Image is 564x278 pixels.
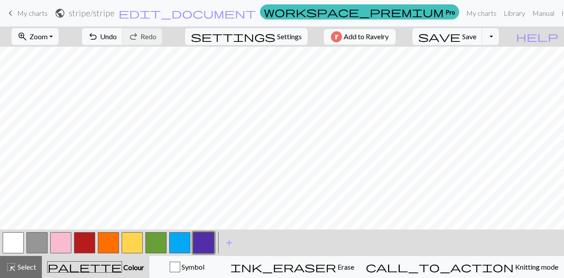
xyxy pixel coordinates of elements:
[17,9,48,17] span: My charts
[516,30,558,43] span: help
[42,256,149,278] button: Colour
[463,4,500,22] a: My charts
[100,32,117,41] span: Undo
[224,237,234,249] span: add
[149,256,225,278] button: Symbol
[336,263,354,271] span: Erase
[82,28,123,45] button: Undo
[69,8,115,18] h2: stripe / stripe
[185,28,308,45] button: SettingsSettings
[119,7,256,19] span: edit_document
[264,6,444,18] span: workspace_premium
[418,30,460,43] span: save
[500,4,529,22] a: Library
[180,263,204,271] span: Symbol
[260,4,459,19] a: Pro
[324,29,396,44] button: Add to Ravelry
[11,28,59,45] button: Zoom
[277,31,302,42] span: Settings
[360,256,564,278] button: Knitting mode
[412,28,482,45] button: Save
[122,263,144,271] span: Colour
[462,32,476,41] span: Save
[191,31,275,42] i: Settings
[191,30,275,43] span: settings
[5,6,48,21] a: My charts
[344,31,389,42] span: Add to Ravelry
[30,32,48,41] span: Zoom
[529,4,558,22] a: Manual
[48,261,122,273] span: palette
[88,30,98,43] span: undo
[6,261,16,273] span: highlight_alt
[366,261,514,273] span: call_to_action
[55,7,65,19] span: public
[331,31,342,42] img: Ravelry
[5,7,16,19] span: keyboard_arrow_left
[230,261,336,273] span: ink_eraser
[16,263,36,271] span: Select
[514,263,558,271] span: Knitting mode
[225,256,360,278] button: Erase
[17,30,28,43] span: zoom_in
